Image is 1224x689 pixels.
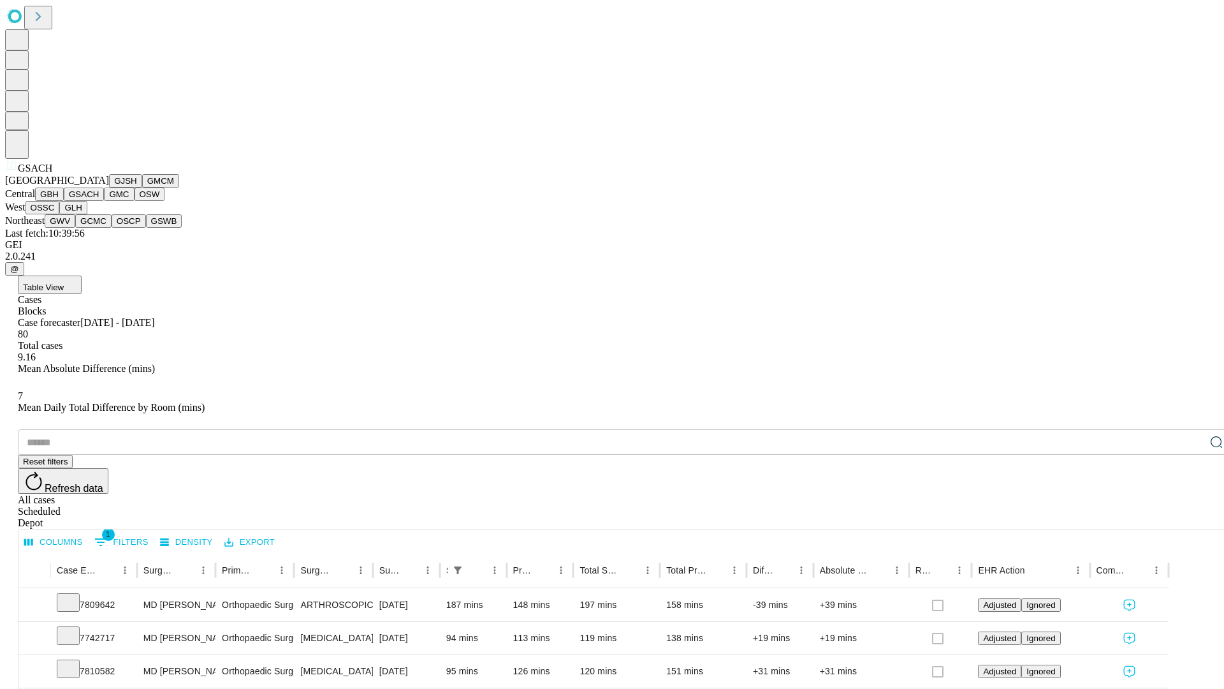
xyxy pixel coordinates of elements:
[621,561,639,579] button: Sort
[978,632,1021,645] button: Adjusted
[666,589,740,621] div: 158 mins
[143,589,209,621] div: MD [PERSON_NAME] [PERSON_NAME] Md
[725,561,743,579] button: Menu
[222,565,254,575] div: Primary Service
[18,468,108,494] button: Refresh data
[45,214,75,228] button: GWV
[1130,561,1147,579] button: Sort
[18,340,62,351] span: Total cases
[75,214,112,228] button: GCMC
[25,201,60,214] button: OSSC
[5,188,35,199] span: Central
[1026,561,1044,579] button: Sort
[18,317,80,328] span: Case forecaster
[579,565,620,575] div: Total Scheduled Duration
[116,561,134,579] button: Menu
[666,655,740,688] div: 151 mins
[666,565,706,575] div: Total Predicted Duration
[753,622,807,655] div: +19 mins
[143,622,209,655] div: MD [PERSON_NAME] [PERSON_NAME] Md
[708,561,725,579] button: Sort
[5,251,1219,262] div: 2.0.241
[534,561,552,579] button: Sort
[978,665,1021,678] button: Adjusted
[45,483,103,494] span: Refresh data
[18,276,82,294] button: Table View
[146,214,182,228] button: GSWB
[23,283,64,292] span: Table View
[1026,600,1055,610] span: Ignored
[5,262,24,276] button: @
[25,595,44,617] button: Expand
[18,455,73,468] button: Reset filters
[18,402,205,413] span: Mean Daily Total Difference by Room (mins)
[18,352,36,362] span: 9.16
[513,655,567,688] div: 126 mins
[18,163,52,174] span: GSACH
[983,600,1016,610] span: Adjusted
[978,565,1024,575] div: EHR Action
[21,533,86,552] button: Select columns
[1021,665,1060,678] button: Ignored
[1026,667,1055,676] span: Ignored
[5,175,109,186] span: [GEOGRAPHIC_DATA]
[379,622,433,655] div: [DATE]
[18,363,155,374] span: Mean Absolute Difference (mins)
[983,633,1016,643] span: Adjusted
[820,565,869,575] div: Absolute Difference
[446,655,500,688] div: 95 mins
[933,561,951,579] button: Sort
[102,528,115,541] span: 1
[222,655,288,688] div: Orthopaedic Surgery
[194,561,212,579] button: Menu
[112,214,146,228] button: OSCP
[1026,633,1055,643] span: Ignored
[18,329,28,339] span: 80
[753,589,807,621] div: -39 mins
[983,667,1016,676] span: Adjusted
[57,589,131,621] div: 7809642
[579,622,653,655] div: 119 mins
[143,655,209,688] div: MD [PERSON_NAME] [PERSON_NAME] Md
[255,561,273,579] button: Sort
[300,622,366,655] div: [MEDICAL_DATA] [MEDICAL_DATA]
[64,188,104,201] button: GSACH
[513,589,567,621] div: 148 mins
[951,561,968,579] button: Menu
[300,565,332,575] div: Surgery Name
[419,561,437,579] button: Menu
[1147,561,1165,579] button: Menu
[446,565,448,575] div: Scheduled In Room Duration
[273,561,291,579] button: Menu
[221,533,278,552] button: Export
[666,622,740,655] div: 138 mins
[18,390,23,401] span: 7
[753,565,773,575] div: Difference
[379,655,433,688] div: [DATE]
[820,589,903,621] div: +39 mins
[579,655,653,688] div: 120 mins
[792,561,810,579] button: Menu
[57,622,131,655] div: 7742717
[222,589,288,621] div: Orthopaedic Surgery
[888,561,906,579] button: Menu
[5,228,85,239] span: Last fetch: 10:39:56
[222,622,288,655] div: Orthopaedic Surgery
[80,317,154,328] span: [DATE] - [DATE]
[552,561,570,579] button: Menu
[5,202,25,212] span: West
[25,661,44,683] button: Expand
[449,561,467,579] button: Show filters
[177,561,194,579] button: Sort
[639,561,657,579] button: Menu
[915,565,932,575] div: Resolved in EHR
[334,561,352,579] button: Sort
[5,239,1219,251] div: GEI
[449,561,467,579] div: 1 active filter
[98,561,116,579] button: Sort
[104,188,134,201] button: GMC
[870,561,888,579] button: Sort
[300,589,366,621] div: ARTHROSCOPICALLY AIDED ACL RECONSTRUCTION
[446,622,500,655] div: 94 mins
[142,174,179,188] button: GMCM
